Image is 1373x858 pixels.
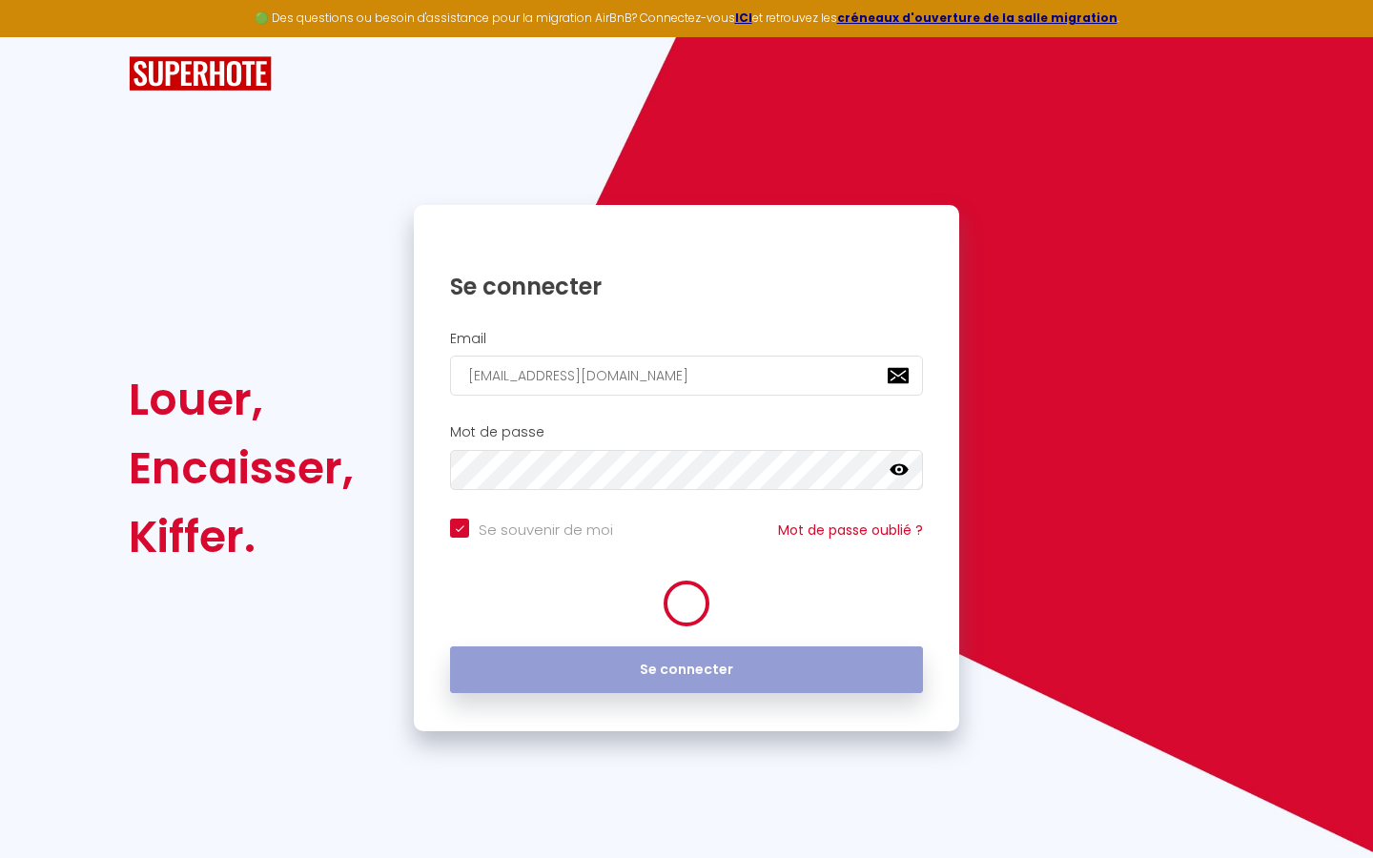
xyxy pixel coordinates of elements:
div: Kiffer. [129,502,354,571]
input: Ton Email [450,356,923,396]
h2: Email [450,331,923,347]
a: Mot de passe oublié ? [778,521,923,540]
h1: Se connecter [450,272,923,301]
h2: Mot de passe [450,424,923,440]
a: ICI [735,10,752,26]
a: créneaux d'ouverture de la salle migration [837,10,1117,26]
button: Ouvrir le widget de chat LiveChat [15,8,72,65]
div: Louer, [129,365,354,434]
div: Encaisser, [129,434,354,502]
button: Se connecter [450,646,923,694]
img: SuperHote logo [129,56,272,92]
